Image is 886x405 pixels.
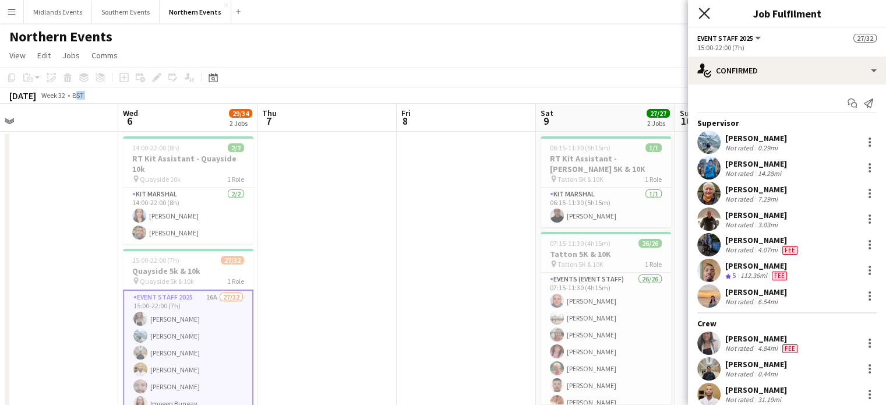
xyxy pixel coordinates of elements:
div: Confirmed [688,57,886,84]
div: [PERSON_NAME] [725,133,787,143]
span: Jobs [62,50,80,61]
div: Not rated [725,344,756,353]
button: Northern Events [160,1,231,23]
span: Fee [782,344,797,353]
div: Crew has different fees then in role [780,245,800,255]
div: 31.19mi [756,395,783,404]
div: [PERSON_NAME] [725,260,789,271]
div: 0.29mi [756,143,780,152]
span: Wed [123,108,138,118]
span: Tatton 5K & 10K [557,260,603,269]
span: Tatton 5K & 10K [557,175,603,184]
h3: Job Fulfilment [688,6,886,21]
div: 6.54mi [756,297,780,306]
app-job-card: 14:00-22:00 (8h)2/2RT Kit Assistant - Quayside 10k Quayside 10k1 RoleKit Marshal2/214:00-22:00 (8... [123,136,253,244]
span: 2/2 [228,143,244,152]
span: Sun [680,108,694,118]
div: Supervisor [688,118,886,128]
span: 27/27 [647,109,670,118]
div: 112.36mi [738,271,769,281]
div: Not rated [725,169,756,178]
span: 8 [400,114,411,128]
div: [DATE] [9,90,36,101]
span: 7 [260,114,277,128]
div: 0.44mi [756,369,780,378]
span: 26/26 [638,239,662,248]
h1: Northern Events [9,28,112,45]
span: Comms [91,50,118,61]
h3: Quayside 5k & 10k [123,266,253,276]
app-card-role: Kit Marshal1/106:15-11:30 (5h15m)[PERSON_NAME] [541,188,671,227]
span: Thu [262,108,277,118]
a: Jobs [58,48,84,63]
span: Event Staff 2025 [697,34,753,43]
span: 5 [732,271,736,280]
div: 3.03mi [756,220,780,229]
div: Crew has different fees then in role [780,344,800,353]
span: Fee [782,246,797,255]
button: Event Staff 2025 [697,34,763,43]
div: [PERSON_NAME] [725,333,800,344]
div: [PERSON_NAME] [725,287,787,297]
div: 15:00-22:00 (7h) [697,43,877,52]
h3: Tatton 5K & 10K [541,249,671,259]
span: Sat [541,108,553,118]
app-job-card: 06:15-11:30 (5h15m)1/1RT Kit Assistant - [PERSON_NAME] 5K & 10K Tatton 5K & 10K1 RoleKit Marshal1... [541,136,671,227]
span: 29/34 [229,109,252,118]
span: 1/1 [645,143,662,152]
div: [PERSON_NAME] [725,235,800,245]
div: 7.29mi [756,195,780,203]
div: 2 Jobs [647,119,669,128]
div: [PERSON_NAME] [725,159,787,169]
span: 9 [539,114,553,128]
div: Not rated [725,297,756,306]
span: Fee [772,272,787,280]
div: BST [72,91,84,100]
span: 15:00-22:00 (7h) [132,256,179,265]
span: 1 Role [227,277,244,286]
div: Not rated [725,195,756,203]
div: Not rated [725,220,756,229]
span: Week 32 [38,91,68,100]
a: View [5,48,30,63]
div: Not rated [725,245,756,255]
span: 06:15-11:30 (5h15m) [550,143,610,152]
div: [PERSON_NAME] [725,385,787,395]
span: Quayside 10k [140,175,181,184]
div: [PERSON_NAME] [725,184,787,195]
button: Southern Events [92,1,160,23]
span: Quayside 5k & 10k [140,277,194,286]
app-card-role: Kit Marshal2/214:00-22:00 (8h)[PERSON_NAME][PERSON_NAME] [123,188,253,244]
div: Crew has different fees then in role [769,271,789,281]
span: 14:00-22:00 (8h) [132,143,179,152]
h3: RT Kit Assistant - [PERSON_NAME] 5K & 10K [541,153,671,174]
span: 1 Role [645,260,662,269]
a: Edit [33,48,55,63]
button: Midlands Events [24,1,92,23]
span: View [9,50,26,61]
div: Not rated [725,395,756,404]
span: 6 [121,114,138,128]
span: 27/32 [853,34,877,43]
div: 4.84mi [756,344,780,353]
div: 2 Jobs [230,119,252,128]
div: [PERSON_NAME] [725,359,787,369]
a: Comms [87,48,122,63]
div: Not rated [725,143,756,152]
div: 14.28mi [756,169,783,178]
span: 1 Role [227,175,244,184]
div: 4.07mi [756,245,780,255]
div: Not rated [725,369,756,378]
app-job-card: 07:15-11:30 (4h15m)26/26Tatton 5K & 10K Tatton 5K & 10K1 RoleEvents (Event Staff)26/2607:15-11:30... [541,232,671,404]
span: 07:15-11:30 (4h15m) [550,239,610,248]
span: 27/32 [221,256,244,265]
h3: RT Kit Assistant - Quayside 10k [123,153,253,174]
div: Crew [688,318,886,329]
span: 10 [678,114,694,128]
div: [PERSON_NAME] [725,210,787,220]
span: 1 Role [645,175,662,184]
span: Edit [37,50,51,61]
